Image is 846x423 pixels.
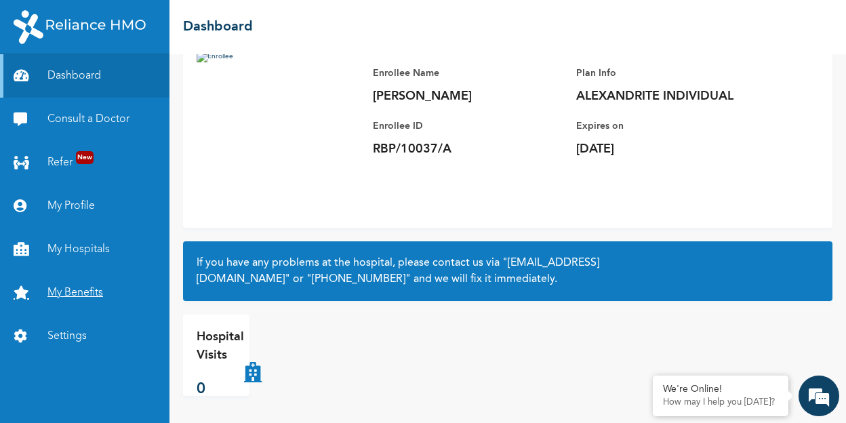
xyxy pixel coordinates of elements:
[373,65,563,81] p: Enrollee Name
[79,138,187,275] span: We're online!
[70,76,228,94] div: Chat with us now
[7,306,258,353] textarea: Type your message and hit 'Enter'
[576,88,766,104] p: ALEXANDRITE INDIVIDUAL
[197,378,244,401] p: 0
[197,255,819,287] h2: If you have any problems at the hospital, please contact us via or and we will fix it immediately.
[133,353,259,395] div: FAQs
[14,10,146,44] img: RelianceHMO's Logo
[576,141,766,157] p: [DATE]
[25,68,55,102] img: d_794563401_company_1708531726252_794563401
[663,384,778,395] div: We're Online!
[663,397,778,408] p: How may I help you today?
[197,328,244,365] p: Hospital Visits
[576,118,766,134] p: Expires on
[373,141,563,157] p: RBP/10037/A
[183,17,253,37] h2: Dashboard
[222,7,255,39] div: Minimize live chat window
[576,65,766,81] p: Plan Info
[373,88,563,104] p: [PERSON_NAME]
[306,274,411,285] a: "[PHONE_NUMBER]"
[373,118,563,134] p: Enrollee ID
[197,52,359,214] img: Enrollee
[7,377,133,386] span: Conversation
[76,151,94,164] span: New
